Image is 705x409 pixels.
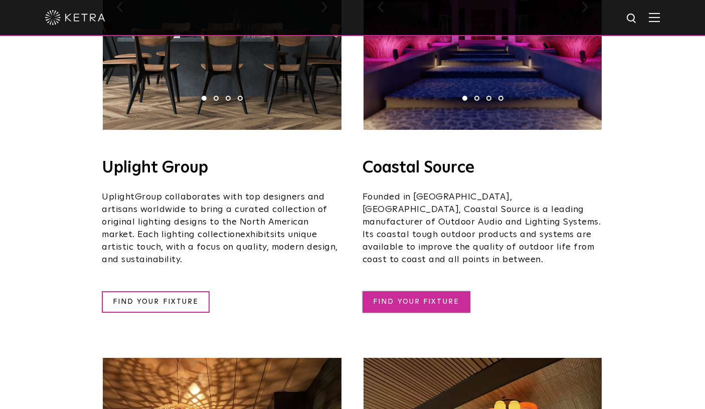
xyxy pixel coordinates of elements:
img: search icon [626,13,638,25]
span: Group collaborates with top designers and artisans worldwide to bring a curated collection of ori... [102,192,327,239]
span: Uplight [102,192,135,201]
img: ketra-logo-2019-white [45,10,105,25]
span: its unique artistic touch, with a focus on quality, modern design, and sustainability. [102,230,338,264]
img: Hamburger%20Nav.svg [649,13,660,22]
span: Founded in [GEOGRAPHIC_DATA], [GEOGRAPHIC_DATA], Coastal Source is a leading manufacturer of Outd... [363,192,601,264]
span: exhibits [240,230,274,239]
a: FIND YOUR FIXTURE [363,291,470,313]
h4: Coastal Source [363,160,603,176]
a: FIND YOUR FIXTURE [102,291,210,313]
h4: Uplight Group [102,160,342,176]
